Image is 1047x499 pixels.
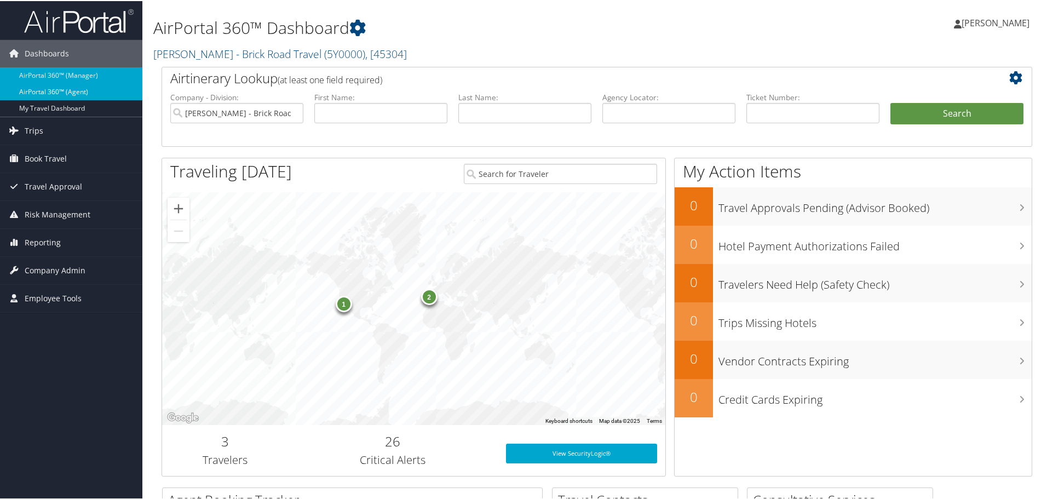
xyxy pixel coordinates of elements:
h2: 0 [675,272,713,290]
a: [PERSON_NAME] [954,5,1040,38]
button: Keyboard shortcuts [545,416,592,424]
label: Last Name: [458,91,591,102]
span: ( 5Y0000 ) [324,45,365,60]
button: Zoom in [168,197,189,219]
button: Zoom out [168,219,189,241]
h3: Travelers [170,451,280,467]
h2: 0 [675,195,713,214]
h2: 3 [170,431,280,450]
h3: Travel Approvals Pending (Advisor Booked) [718,194,1032,215]
h2: Airtinerary Lookup [170,68,951,87]
h3: Credit Cards Expiring [718,386,1032,406]
h2: 0 [675,233,713,252]
a: 0Vendor Contracts Expiring [675,340,1032,378]
div: 1 [335,294,352,311]
span: Trips [25,116,43,144]
h2: 0 [675,348,713,367]
h1: AirPortal 360™ Dashboard [153,15,745,38]
a: Open this area in Google Maps (opens a new window) [165,410,201,424]
label: Ticket Number: [746,91,879,102]
label: Agency Locator: [602,91,735,102]
h3: Critical Alerts [296,451,490,467]
span: Dashboards [25,39,69,66]
input: Search for Traveler [464,163,657,183]
img: airportal-logo.png [24,7,134,33]
h3: Hotel Payment Authorizations Failed [718,232,1032,253]
span: Map data ©2025 [599,417,640,423]
a: 0Travelers Need Help (Safety Check) [675,263,1032,301]
span: (at least one field required) [278,73,382,85]
img: Google [165,410,201,424]
label: Company - Division: [170,91,303,102]
span: Risk Management [25,200,90,227]
h2: 0 [675,387,713,405]
a: [PERSON_NAME] - Brick Road Travel [153,45,407,60]
span: Reporting [25,228,61,255]
a: Terms (opens in new tab) [647,417,662,423]
h3: Vendor Contracts Expiring [718,347,1032,368]
a: 0Hotel Payment Authorizations Failed [675,225,1032,263]
span: , [ 45304 ] [365,45,407,60]
span: [PERSON_NAME] [962,16,1029,28]
h3: Trips Missing Hotels [718,309,1032,330]
div: 2 [421,287,437,303]
span: Travel Approval [25,172,82,199]
a: View SecurityLogic® [506,443,657,462]
h1: My Action Items [675,159,1032,182]
span: Book Travel [25,144,67,171]
h2: 0 [675,310,713,329]
h1: Traveling [DATE] [170,159,292,182]
button: Search [890,102,1023,124]
a: 0Credit Cards Expiring [675,378,1032,416]
label: First Name: [314,91,447,102]
span: Company Admin [25,256,85,283]
span: Employee Tools [25,284,82,311]
a: 0Travel Approvals Pending (Advisor Booked) [675,186,1032,225]
a: 0Trips Missing Hotels [675,301,1032,340]
h3: Travelers Need Help (Safety Check) [718,271,1032,291]
h2: 26 [296,431,490,450]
